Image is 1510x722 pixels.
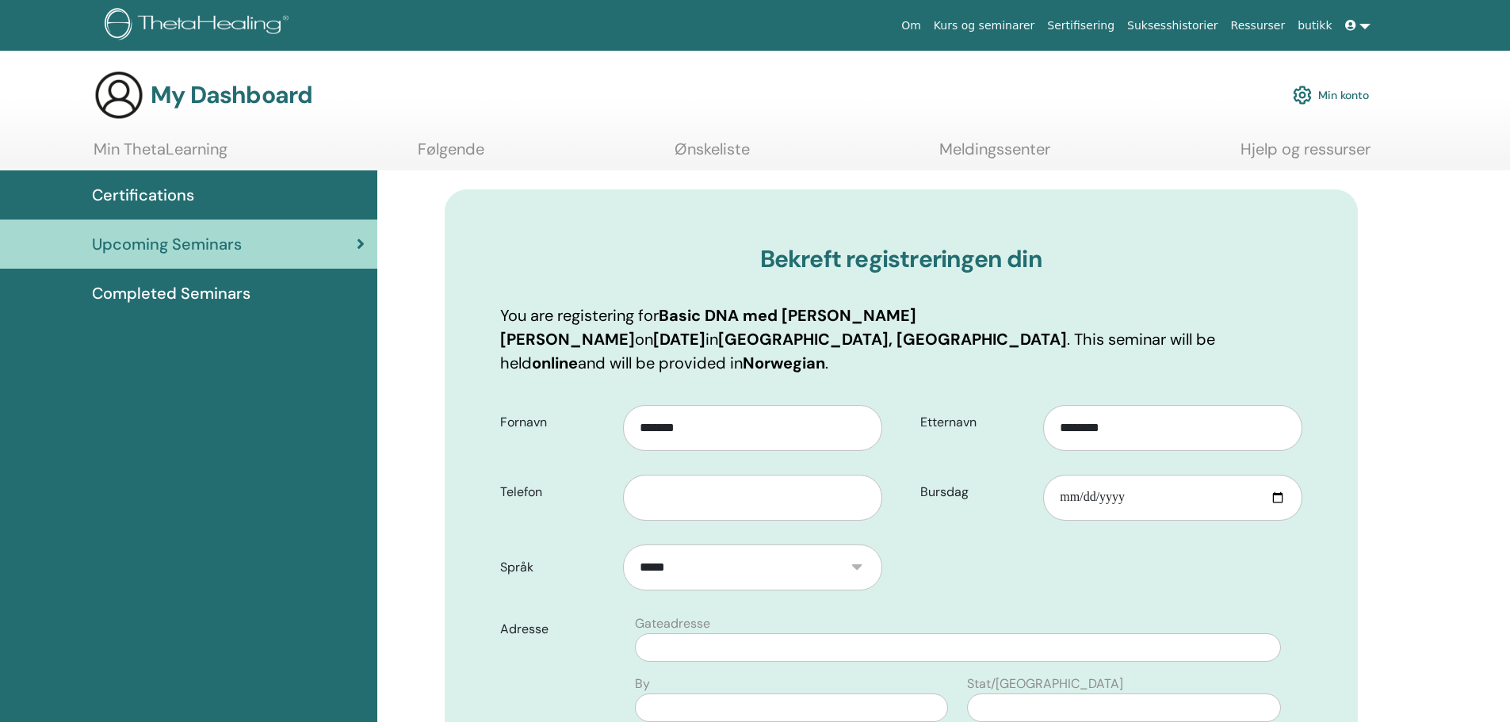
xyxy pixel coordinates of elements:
a: Om [895,11,927,40]
a: Suksesshistorier [1121,11,1225,40]
p: You are registering for on in . This seminar will be held and will be provided in . [500,304,1302,375]
b: Basic DNA med [PERSON_NAME] [PERSON_NAME] [500,305,916,350]
a: Sertifisering [1041,11,1121,40]
label: Fornavn [488,407,624,437]
span: Certifications [92,183,194,207]
label: Bursdag [908,477,1044,507]
b: Norwegian [743,353,825,373]
label: Etternavn [908,407,1044,437]
h3: My Dashboard [151,81,312,109]
span: Completed Seminars [92,281,250,305]
span: Upcoming Seminars [92,232,242,256]
label: By [635,674,650,693]
b: [GEOGRAPHIC_DATA], [GEOGRAPHIC_DATA] [718,329,1067,350]
label: Gateadresse [635,614,710,633]
label: Adresse [488,614,626,644]
a: Meldingssenter [939,139,1050,170]
a: Min ThetaLearning [94,139,227,170]
label: Språk [488,552,624,583]
img: logo.png [105,8,294,44]
label: Telefon [488,477,624,507]
a: Kurs og seminarer [927,11,1041,40]
img: cog.svg [1293,82,1312,109]
b: online [532,353,578,373]
img: generic-user-icon.jpg [94,70,144,120]
a: Ønskeliste [675,139,750,170]
label: Stat/[GEOGRAPHIC_DATA] [967,674,1123,693]
a: Ressurser [1225,11,1292,40]
a: Min konto [1293,78,1369,113]
a: butikk [1291,11,1338,40]
b: [DATE] [653,329,705,350]
h3: Bekreft registreringen din [500,245,1302,273]
a: Følgende [418,139,484,170]
a: Hjelp og ressurser [1240,139,1370,170]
